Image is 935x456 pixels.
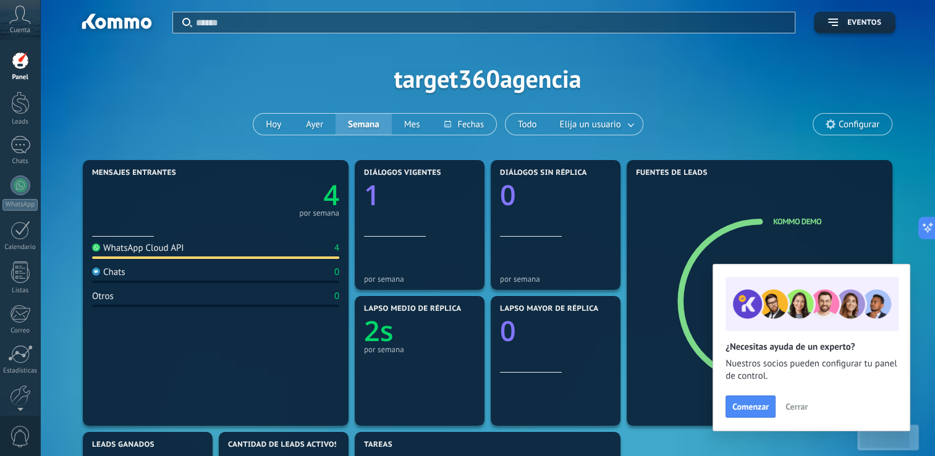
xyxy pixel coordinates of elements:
div: Listas [2,287,38,295]
button: Hoy [253,114,294,135]
button: Cerrar [780,397,813,416]
div: Otros [92,290,114,302]
div: Correo [2,327,38,335]
img: WhatsApp Cloud API [92,243,100,251]
div: Panel [2,74,38,82]
div: 0 [334,266,339,278]
div: Calendario [2,243,38,251]
text: 2s [364,312,394,350]
div: por semana [299,210,339,216]
div: 4 [334,242,339,254]
span: Diálogos vigentes [364,169,441,177]
span: Lapso medio de réplica [364,305,462,313]
button: Eventos [814,12,895,33]
span: Cerrar [785,402,808,411]
span: Cantidad de leads activos [228,441,339,449]
span: Mensajes entrantes [92,169,176,177]
button: Semana [336,114,392,135]
a: Kommo Demo [773,216,821,227]
div: por semana [364,274,475,284]
span: Lapso mayor de réplica [500,305,598,313]
div: Chats [92,266,125,278]
span: Comenzar [732,402,769,411]
h2: ¿Necesitas ayuda de un experto? [726,341,897,353]
span: Leads ganados [92,441,154,449]
a: 4 [216,176,339,214]
button: Todo [506,114,549,135]
img: Chats [92,268,100,276]
span: Tareas [364,441,392,449]
button: Fechas [432,114,496,135]
div: por semana [364,345,475,354]
text: 4 [323,176,339,214]
span: Cuenta [10,27,30,35]
span: Diálogos sin réplica [500,169,587,177]
button: Comenzar [726,395,776,418]
button: Mes [392,114,433,135]
text: 0 [500,312,516,350]
text: 1 [364,176,380,214]
div: por semana [500,274,611,284]
span: Nuestros socios pueden configurar tu panel de control. [726,358,897,382]
div: Leads [2,118,38,126]
span: Elija un usuario [557,116,624,133]
div: 0 [334,290,339,302]
div: WhatsApp [2,199,38,211]
text: 0 [500,176,516,214]
button: Ayer [294,114,336,135]
span: Fuentes de leads [636,169,708,177]
span: Configurar [839,119,879,130]
button: Elija un usuario [549,114,643,135]
span: Eventos [847,19,881,27]
div: Estadísticas [2,367,38,375]
div: WhatsApp Cloud API [92,242,184,254]
div: Chats [2,158,38,166]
